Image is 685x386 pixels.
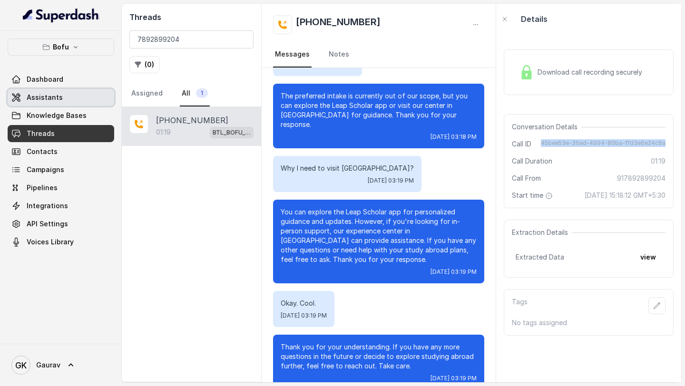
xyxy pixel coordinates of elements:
[156,115,228,126] p: [PHONE_NUMBER]
[516,252,564,262] span: Extracted Data
[327,42,351,68] a: Notes
[27,183,58,193] span: Pipelines
[27,129,55,138] span: Threads
[129,56,160,73] button: (0)
[512,297,528,314] p: Tags
[538,68,646,77] span: Download call recording securely
[431,375,477,382] span: [DATE] 03:19 PM
[512,191,555,200] span: Start time
[8,215,114,232] a: API Settings
[431,268,477,276] span: [DATE] 03:19 PM
[519,65,534,79] img: Lock Icon
[521,13,548,25] p: Details
[431,133,477,141] span: [DATE] 03:18 PM
[541,139,665,149] span: 45bee53e-36ed-4994-80ba-ffd3e6e24c6a
[8,143,114,160] a: Contacts
[27,165,64,174] span: Campaigns
[129,30,254,48] input: Search by Call ID or Phone Number
[651,156,665,166] span: 01:19
[368,177,414,184] span: [DATE] 03:19 PM
[281,299,327,308] p: Okay. Cool.
[196,88,208,98] span: 1
[281,342,477,371] p: Thank you for your understanding. If you have any more questions in the future or decide to explo...
[8,89,114,106] a: Assistants
[512,228,572,237] span: Extraction Details
[129,11,254,23] h2: Threads
[27,201,68,211] span: Integrations
[23,8,99,23] img: light.svg
[281,312,327,319] span: [DATE] 03:19 PM
[8,161,114,178] a: Campaigns
[512,122,581,132] span: Conversation Details
[8,107,114,124] a: Knowledge Bases
[635,249,662,266] button: view
[27,93,63,102] span: Assistants
[27,75,63,84] span: Dashboard
[296,15,381,34] h2: [PHONE_NUMBER]
[27,237,74,247] span: Voices Library
[512,156,552,166] span: Call Duration
[281,164,414,173] p: Why I need to visit [GEOGRAPHIC_DATA]?
[27,219,68,229] span: API Settings
[8,179,114,196] a: Pipelines
[273,42,484,68] nav: Tabs
[281,207,477,264] p: You can explore the Leap Scholar app for personalized guidance and updates. However, if you're lo...
[15,360,27,370] text: GK
[512,174,541,183] span: Call From
[156,127,171,137] p: 01:19
[129,81,165,106] a: Assigned
[8,352,114,378] a: Gaurav
[129,81,254,106] nav: Tabs
[281,91,477,129] p: The preferred intake is currently out of our scope, but you can explore the Leap Scholar app or v...
[27,111,87,120] span: Knowledge Bases
[8,39,114,56] button: Bofu
[213,128,251,137] p: BTL_BOFU_KOLKATA
[585,191,665,200] span: [DATE] 15:18:12 GMT+5:30
[617,174,665,183] span: 917892899204
[8,197,114,214] a: Integrations
[53,41,69,53] p: Bofu
[8,125,114,142] a: Threads
[512,139,531,149] span: Call ID
[8,71,114,88] a: Dashboard
[8,233,114,251] a: Voices Library
[273,42,312,68] a: Messages
[27,147,58,156] span: Contacts
[36,360,60,370] span: Gaurav
[512,318,665,328] p: No tags assigned
[180,81,210,106] a: All1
